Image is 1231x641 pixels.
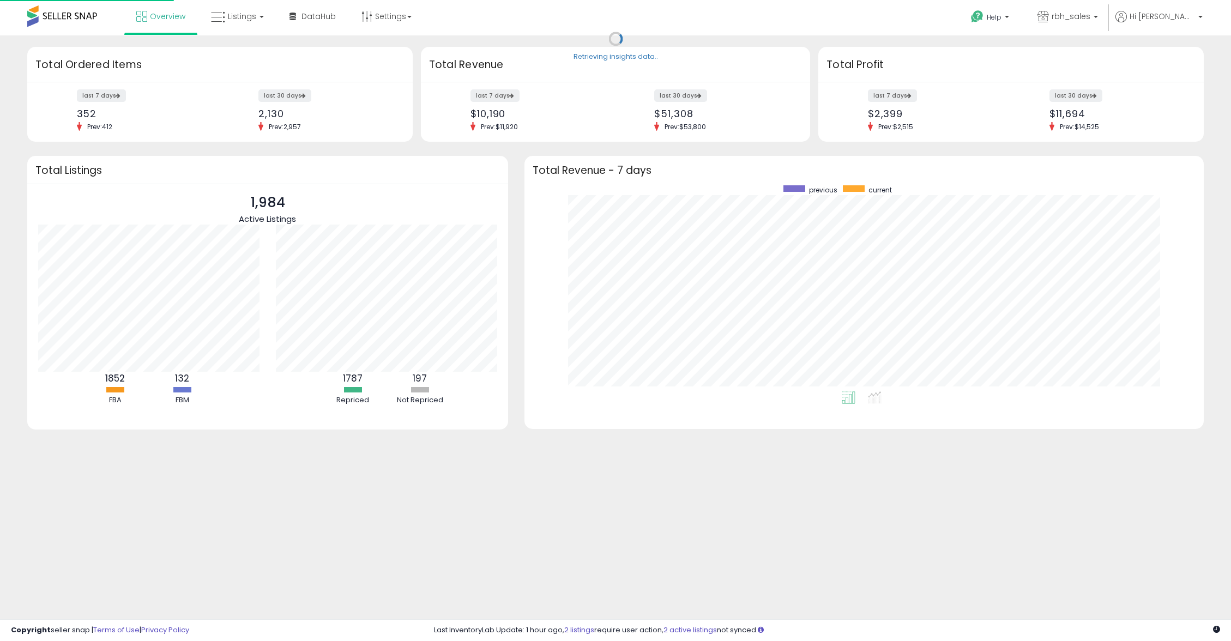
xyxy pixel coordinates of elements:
div: $10,190 [470,108,607,119]
span: Overview [150,11,185,22]
div: $2,399 [868,108,1003,119]
h3: Total Revenue [429,57,802,72]
p: 1,984 [239,192,296,213]
span: Hi [PERSON_NAME] [1130,11,1195,22]
a: Help [962,2,1020,35]
div: FBA [82,395,148,406]
span: Listings [228,11,256,22]
a: Hi [PERSON_NAME] [1115,11,1203,35]
span: Prev: 2,957 [263,122,306,131]
h3: Total Revenue - 7 days [533,166,1196,174]
label: last 30 days [1049,89,1102,102]
label: last 7 days [470,89,520,102]
span: rbh_sales [1052,11,1090,22]
span: Prev: $14,525 [1054,122,1105,131]
div: FBM [149,395,215,406]
b: 197 [413,372,427,385]
span: Prev: $53,800 [659,122,711,131]
span: Active Listings [239,213,296,225]
span: previous [809,185,837,195]
span: Prev: $2,515 [873,122,919,131]
i: Get Help [970,10,984,23]
b: 1852 [105,372,125,385]
h3: Total Profit [826,57,1196,72]
h3: Total Listings [35,166,500,174]
label: last 7 days [868,89,917,102]
label: last 30 days [258,89,311,102]
b: 1787 [343,372,363,385]
span: Prev: 412 [82,122,118,131]
div: 2,130 [258,108,394,119]
label: last 7 days [77,89,126,102]
span: current [868,185,892,195]
h3: Total Ordered Items [35,57,405,72]
div: $51,308 [654,108,791,119]
label: last 30 days [654,89,707,102]
div: Retrieving insights data.. [574,52,658,62]
div: 352 [77,108,212,119]
span: Prev: $11,920 [475,122,523,131]
b: 132 [175,372,189,385]
span: DataHub [301,11,336,22]
div: Not Repriced [387,395,452,406]
div: Repriced [320,395,385,406]
div: $11,694 [1049,108,1185,119]
span: Help [987,13,1001,22]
